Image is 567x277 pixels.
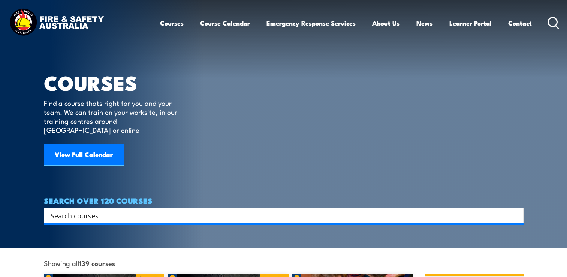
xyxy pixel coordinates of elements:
button: Search magnifier button [510,210,521,221]
a: Emergency Response Services [266,13,356,33]
span: Showing all [44,259,115,267]
a: Learner Portal [449,13,492,33]
a: About Us [372,13,400,33]
h4: SEARCH OVER 120 COURSES [44,196,524,205]
a: News [416,13,433,33]
a: Course Calendar [200,13,250,33]
p: Find a course thats right for you and your team. We can train on your worksite, in our training c... [44,98,181,134]
form: Search form [52,210,509,221]
input: Search input [51,210,507,221]
h1: COURSES [44,74,188,91]
a: Courses [160,13,184,33]
a: Contact [508,13,532,33]
strong: 139 courses [79,258,115,268]
a: View Full Calendar [44,144,124,166]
